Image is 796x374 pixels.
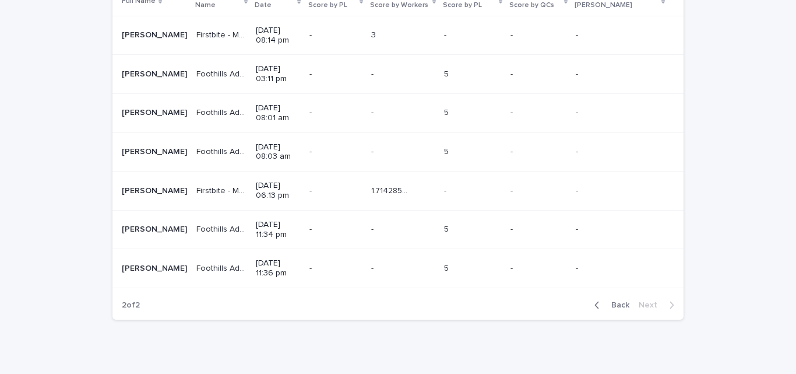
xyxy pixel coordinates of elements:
tr: [PERSON_NAME][PERSON_NAME] Foothills Advisory - Mountain West CampaignFoothills Advisory - Mounta... [112,132,684,172]
p: - [309,67,314,79]
p: Firstbite - Menu Search [196,184,249,196]
p: - [444,184,449,196]
p: [DATE] 11:36 pm [256,258,300,278]
p: Misha Nadeem [122,106,189,118]
p: - [371,67,376,79]
p: - [576,184,580,196]
tr: [PERSON_NAME][PERSON_NAME] Foothills Advisory - Long Term Property ManagersFoothills Advisory - L... [112,93,684,132]
button: Next [634,300,684,310]
p: - [576,28,580,40]
p: - [309,184,314,196]
p: Misha Nadeem [122,145,189,157]
p: - [576,261,580,274]
p: 5 [444,145,451,157]
p: Misha Nadeem [122,184,189,196]
p: - [309,222,314,235]
p: 1.7142857142857142 [371,184,410,196]
p: - [576,67,580,79]
p: - [510,222,515,235]
tr: [PERSON_NAME][PERSON_NAME] Firstbite - Menu SearchFirstbite - Menu Search [DATE] 06:13 pm-- 1.714... [112,172,684,211]
span: Back [604,301,629,309]
p: - [371,106,376,118]
p: - [371,261,376,274]
p: [DATE] 08:14 pm [256,26,300,46]
p: - [309,261,314,274]
p: - [510,184,515,196]
p: Misha Nadeem [122,28,189,40]
p: - [510,261,515,274]
p: - [444,28,449,40]
tr: [PERSON_NAME][PERSON_NAME] Firstbite - Menu SearchFirstbite - Menu Search [DATE] 08:14 pm-- 33 --... [112,16,684,55]
p: 2 of 2 [112,291,149,320]
tr: [PERSON_NAME][PERSON_NAME] Foothills Advisory - Mountain West CampaignFoothills Advisory - Mounta... [112,55,684,94]
span: Next [639,301,664,309]
p: [DATE] 08:01 am [256,103,300,123]
p: - [576,145,580,157]
p: - [371,145,376,157]
p: Foothills Advisory - Long Term Property Managers [196,261,249,274]
p: Foothills Advisory - Mountain West Campaign [196,222,249,235]
p: 5 [444,67,451,79]
p: [DATE] 11:34 pm [256,220,300,240]
p: Foothills Advisory - Long Term Property Managers [196,106,249,118]
p: - [309,28,314,40]
tr: [PERSON_NAME][PERSON_NAME] Foothills Advisory - Mountain West CampaignFoothills Advisory - Mounta... [112,210,684,249]
p: Misha Nadeem [122,67,189,79]
p: Foothills Advisory - Mountain West Campaign [196,145,249,157]
p: [DATE] 08:03 am [256,142,300,162]
p: 5 [444,106,451,118]
p: 3 [371,28,378,40]
p: - [309,145,314,157]
p: [DATE] 06:13 pm [256,181,300,201]
p: Misha Nadeem [122,222,189,235]
p: [DATE] 03:11 pm [256,64,300,84]
tr: [PERSON_NAME][PERSON_NAME] Foothills Advisory - Long Term Property ManagersFoothills Advisory - L... [112,249,684,288]
p: Misha Nadeem [122,261,189,274]
p: - [510,145,515,157]
p: 5 [444,261,451,274]
button: Back [585,300,634,310]
p: - [576,106,580,118]
p: - [576,222,580,235]
p: Foothills Advisory - Mountain West Campaign [196,67,249,79]
p: 5 [444,222,451,235]
p: Firstbite - Menu Search [196,28,249,40]
p: - [510,67,515,79]
p: - [510,106,515,118]
p: - [510,28,515,40]
p: - [309,106,314,118]
p: - [371,222,376,235]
